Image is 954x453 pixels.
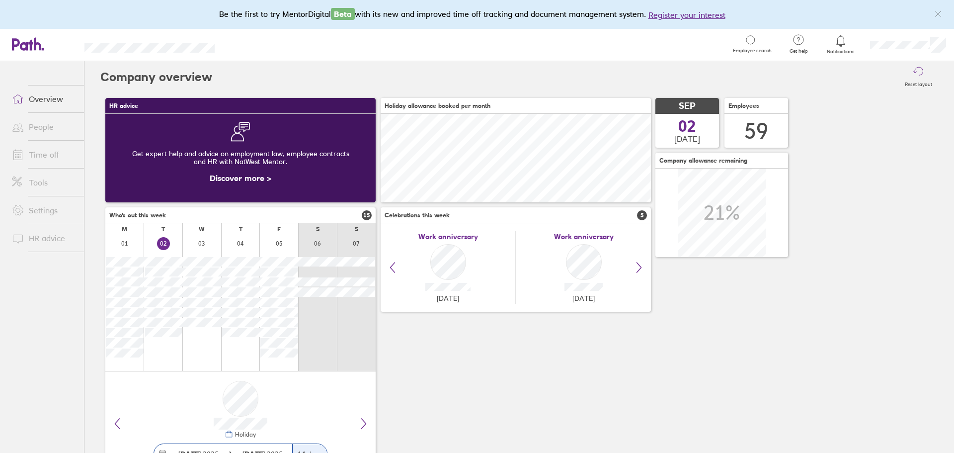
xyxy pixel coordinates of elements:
span: 15 [362,210,372,220]
span: Employees [728,102,759,109]
span: HR advice [109,102,138,109]
div: Be the first to try MentorDigital with its new and improved time off tracking and document manage... [219,8,735,21]
span: [DATE] [572,294,595,302]
div: S [316,226,319,233]
div: 59 [744,118,768,144]
div: Search [241,39,267,48]
span: Get help [783,48,815,54]
span: Employee search [733,48,772,54]
span: [DATE] [674,134,700,143]
a: Notifications [825,34,857,55]
a: Time off [4,145,84,165]
span: [DATE] [437,294,459,302]
a: Tools [4,173,84,192]
button: Register your interest [648,9,725,21]
div: T [161,226,165,233]
label: Reset layout [899,79,938,88]
div: Get expert help and advice on employment law, employee contracts and HR with NatWest Mentor. [113,142,368,174]
a: Overview [4,89,84,109]
button: Reset layout [899,61,938,93]
h2: Company overview [100,61,212,93]
a: People [4,117,84,137]
span: Notifications [825,49,857,55]
span: 02 [678,118,696,134]
div: T [239,226,242,233]
div: S [355,226,358,233]
span: Holiday allowance booked per month [385,102,490,109]
span: SEP [679,101,696,111]
span: Work anniversary [418,233,478,241]
span: Beta [331,8,355,20]
a: Discover more > [210,173,271,183]
div: M [122,226,127,233]
a: HR advice [4,228,84,248]
div: Holiday [233,431,256,438]
span: Work anniversary [554,233,614,241]
div: F [277,226,281,233]
span: 5 [637,210,647,220]
span: Celebrations this week [385,212,450,219]
span: Company allowance remaining [659,157,747,164]
a: Settings [4,200,84,220]
div: W [199,226,205,233]
span: Who's out this week [109,212,166,219]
